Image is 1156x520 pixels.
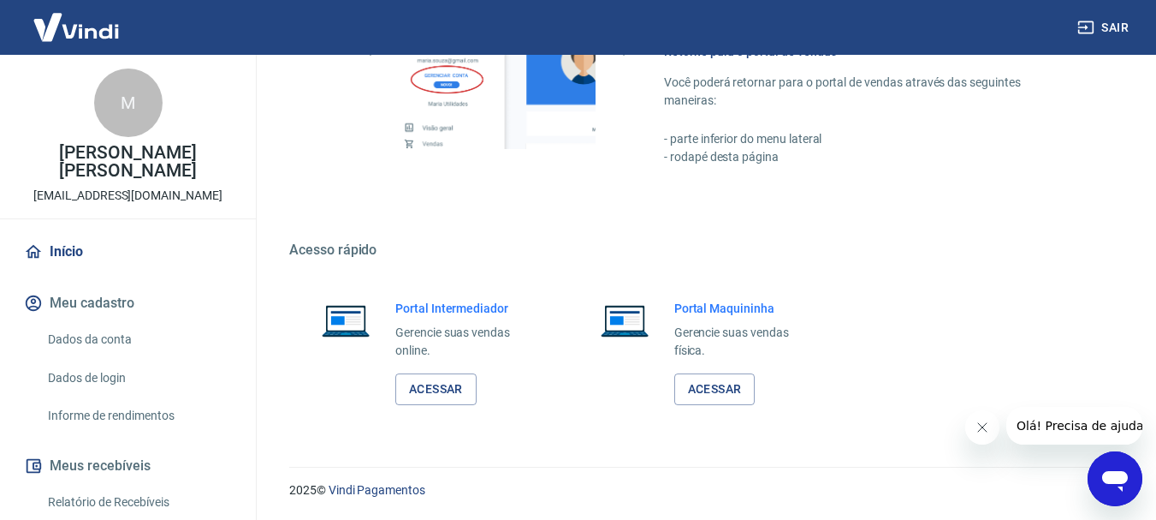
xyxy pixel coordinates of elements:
a: Início [21,233,235,271]
a: Relatório de Recebíveis [41,485,235,520]
div: M [94,69,163,137]
p: - rodapé desta página [664,148,1074,166]
button: Meus recebíveis [21,447,235,485]
p: Você poderá retornar para o portal de vendas através das seguintes maneiras: [664,74,1074,110]
a: Dados da conta [41,322,235,357]
a: Vindi Pagamentos [329,483,425,497]
h5: Acesso rápido [289,242,1115,259]
a: Informe de rendimentos [41,398,235,433]
p: - parte inferior do menu lateral [664,130,1074,148]
iframe: Fechar mensagem [965,410,999,445]
img: Imagem de um notebook aberto [310,300,382,341]
h6: Portal Intermediador [395,300,537,317]
p: 2025 © [289,481,1115,499]
h6: Portal Maquininha [674,300,816,317]
a: Acessar [674,374,756,405]
iframe: Botão para abrir a janela de mensagens [1088,451,1142,506]
img: Vindi [21,1,132,53]
button: Meu cadastro [21,284,235,322]
p: [PERSON_NAME] [PERSON_NAME] [14,144,242,180]
span: Olá! Precisa de ajuda? [10,12,144,26]
p: Gerencie suas vendas física. [674,324,816,360]
p: Gerencie suas vendas online. [395,324,537,360]
iframe: Mensagem da empresa [1006,407,1142,445]
p: [EMAIL_ADDRESS][DOMAIN_NAME] [33,187,222,205]
a: Acessar [395,374,477,405]
a: Dados de login [41,361,235,396]
img: Imagem de um notebook aberto [589,300,661,341]
button: Sair [1074,12,1135,44]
